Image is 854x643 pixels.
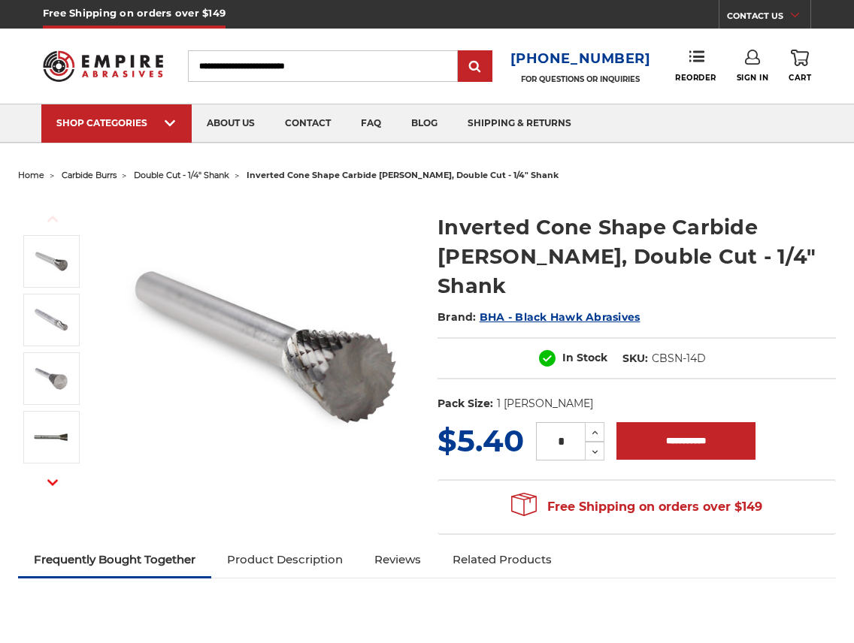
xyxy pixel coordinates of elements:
[789,73,811,83] span: Cart
[18,170,44,180] a: home
[675,73,716,83] span: Reorder
[32,243,70,280] img: SN-3 inverted cone shape carbide burr 1/4" shank
[396,104,453,143] a: blog
[480,310,640,324] a: BHA - Black Hawk Abrasives
[789,50,811,83] a: Cart
[32,301,70,339] img: SN-1D inverted cone shape carbide burr with 1/4 inch shank
[497,396,593,412] dd: 1 [PERSON_NAME]
[438,396,493,412] dt: Pack Size:
[562,351,607,364] span: In Stock
[247,170,559,180] span: inverted cone shape carbide [PERSON_NAME], double cut - 1/4" shank
[359,543,437,576] a: Reviews
[211,543,359,576] a: Product Description
[737,73,769,83] span: Sign In
[438,422,524,459] span: $5.40
[510,48,651,70] a: [PHONE_NUMBER]
[32,418,70,456] img: Inverted cone double cut carbide burr - 1/4 inch shank
[35,203,71,235] button: Previous
[727,8,810,29] a: CONTACT US
[460,52,490,82] input: Submit
[453,104,586,143] a: shipping & returns
[510,74,651,84] p: FOR QUESTIONS OR INQUIRIES
[346,104,396,143] a: faq
[111,197,412,497] img: SN-3 inverted cone shape carbide burr 1/4" shank
[18,543,211,576] a: Frequently Bought Together
[438,213,836,300] h1: Inverted Cone Shape Carbide [PERSON_NAME], Double Cut - 1/4" Shank
[62,170,117,180] a: carbide burrs
[652,351,706,367] dd: CBSN-14D
[134,170,229,180] a: double cut - 1/4" shank
[43,43,163,90] img: Empire Abrasives
[270,104,346,143] a: contact
[511,492,762,522] span: Free Shipping on orders over $149
[35,466,71,499] button: Next
[32,360,70,397] img: SN-6D inverted cone shape carbide burr with 1/4 inch shank
[192,104,270,143] a: about us
[56,117,177,128] div: SHOP CATEGORIES
[675,50,716,82] a: Reorder
[622,351,648,367] dt: SKU:
[438,310,477,324] span: Brand:
[437,543,568,576] a: Related Products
